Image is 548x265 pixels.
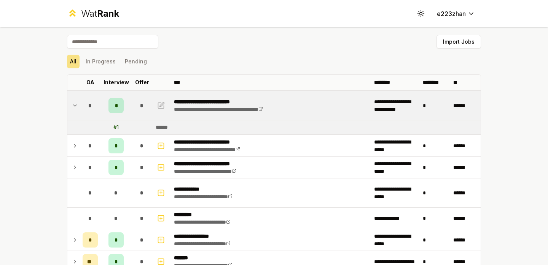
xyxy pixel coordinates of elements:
[86,79,94,86] p: OA
[83,55,119,68] button: In Progress
[67,8,119,20] a: WatRank
[104,79,129,86] p: Interview
[113,123,119,131] div: # 1
[67,55,80,68] button: All
[135,79,149,86] p: Offer
[437,9,466,18] span: e223zhan
[431,7,481,21] button: e223zhan
[81,8,119,20] div: Wat
[97,8,119,19] span: Rank
[436,35,481,49] button: Import Jobs
[122,55,150,68] button: Pending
